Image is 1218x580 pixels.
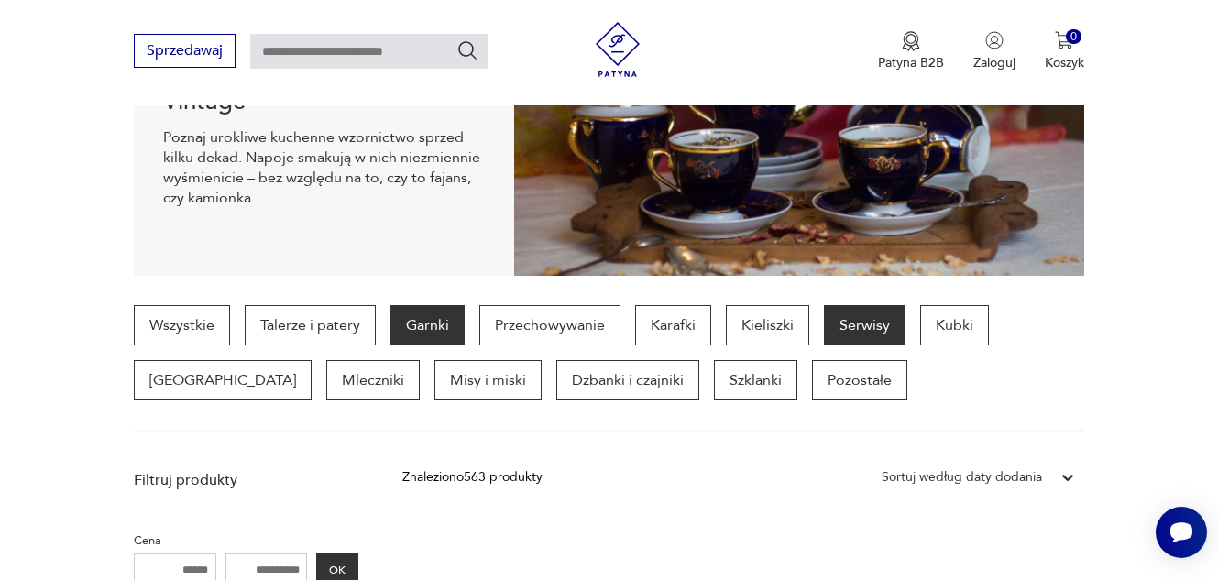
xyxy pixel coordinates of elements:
[326,360,420,400] a: Mleczniki
[902,31,920,51] img: Ikona medalu
[824,305,905,345] a: Serwisy
[1156,507,1207,558] iframe: Smartsupp widget button
[635,305,711,345] a: Karafki
[134,46,236,59] a: Sprzedawaj
[1066,29,1081,45] div: 0
[134,531,358,551] p: Cena
[973,54,1015,71] p: Zaloguj
[556,360,699,400] a: Dzbanki i czajniki
[163,69,485,113] h1: Serwisy do kawy i herbaty Vintage
[390,305,465,345] a: Garnki
[812,360,907,400] a: Pozostałe
[434,360,542,400] a: Misy i miski
[920,305,989,345] a: Kubki
[878,54,944,71] p: Patyna B2B
[1055,31,1073,49] img: Ikona koszyka
[514,1,1084,276] img: 6c3219ab6e0285d0a5357e1c40c362de.jpg
[714,360,797,400] a: Szklanki
[402,467,543,487] div: Znaleziono 563 produkty
[134,305,230,345] a: Wszystkie
[134,470,358,490] p: Filtruj produkty
[163,127,485,208] p: Poznaj urokliwe kuchenne wzornictwo sprzed kilku dekad. Napoje smakują w nich niezmiennie wyśmien...
[479,305,620,345] a: Przechowywanie
[590,22,645,77] img: Patyna - sklep z meblami i dekoracjami vintage
[134,360,312,400] a: [GEOGRAPHIC_DATA]
[1045,54,1084,71] p: Koszyk
[882,467,1042,487] div: Sortuj według daty dodania
[726,305,809,345] a: Kieliszki
[456,39,478,61] button: Szukaj
[985,31,1004,49] img: Ikonka użytkownika
[245,305,376,345] a: Talerze i patery
[878,31,944,71] a: Ikona medaluPatyna B2B
[1045,31,1084,71] button: 0Koszyk
[973,31,1015,71] button: Zaloguj
[134,34,236,68] button: Sprzedawaj
[878,31,944,71] button: Patyna B2B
